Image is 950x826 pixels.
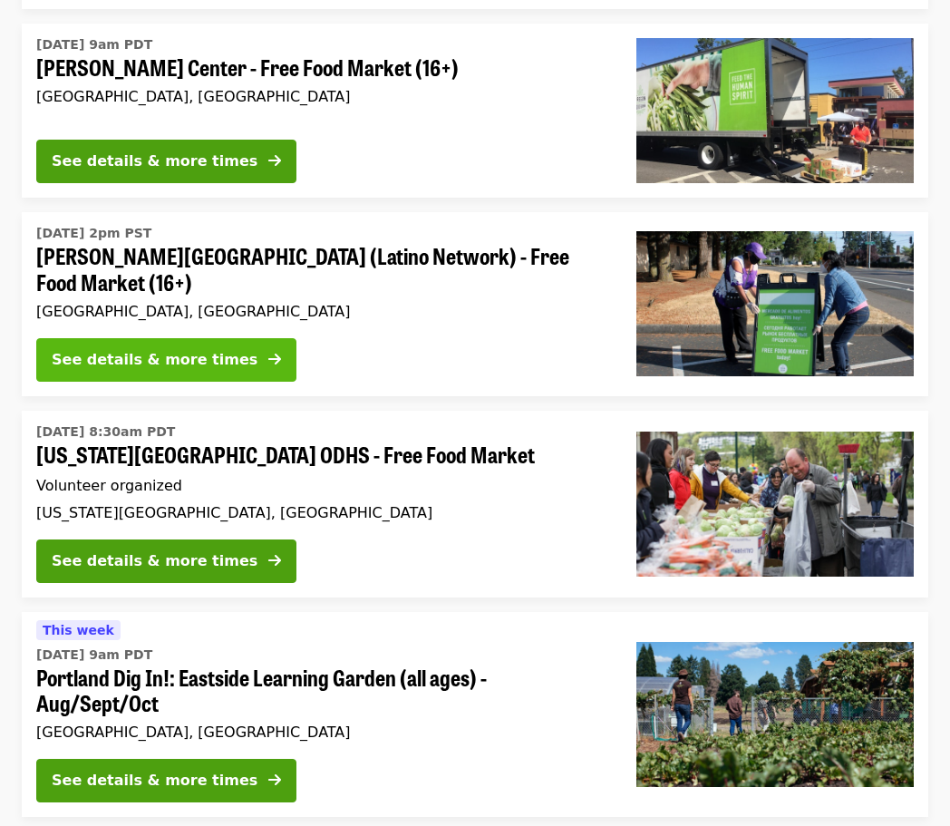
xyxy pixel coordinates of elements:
[36,423,175,442] time: [DATE] 8:30am PDT
[268,152,281,170] i: arrow-right icon
[36,477,182,494] span: Volunteer organized
[22,411,928,598] a: See details for "Oregon City ODHS - Free Food Market"
[36,504,607,521] div: [US_STATE][GEOGRAPHIC_DATA], [GEOGRAPHIC_DATA]
[36,243,607,296] span: [PERSON_NAME][GEOGRAPHIC_DATA] (Latino Network) - Free Food Market (16+)
[268,552,281,569] i: arrow-right icon
[36,665,607,717] span: Portland Dig In!: Eastside Learning Garden (all ages) - Aug/Sept/Oct
[36,35,152,54] time: [DATE] 9am PDT
[636,38,914,183] img: Ortiz Center - Free Food Market (16+) organized by Oregon Food Bank
[22,212,928,396] a: See details for "Rigler Elementary School (Latino Network) - Free Food Market (16+)"
[52,151,257,172] div: See details & more times
[36,759,296,802] button: See details & more times
[52,550,257,572] div: See details & more times
[22,24,928,198] a: See details for "Ortiz Center - Free Food Market (16+)"
[43,623,114,637] span: This week
[36,338,296,382] button: See details & more times
[22,612,928,818] a: See details for "Portland Dig In!: Eastside Learning Garden (all ages) - Aug/Sept/Oct"
[36,724,607,741] div: [GEOGRAPHIC_DATA], [GEOGRAPHIC_DATA]
[36,303,607,320] div: [GEOGRAPHIC_DATA], [GEOGRAPHIC_DATA]
[36,539,296,583] button: See details & more times
[636,642,914,787] img: Portland Dig In!: Eastside Learning Garden (all ages) - Aug/Sept/Oct organized by Oregon Food Bank
[636,432,914,577] img: Oregon City ODHS - Free Food Market organized by Oregon Food Bank
[36,646,152,665] time: [DATE] 9am PDT
[268,772,281,789] i: arrow-right icon
[52,770,257,792] div: See details & more times
[36,54,607,81] span: [PERSON_NAME] Center - Free Food Market (16+)
[636,231,914,376] img: Rigler Elementary School (Latino Network) - Free Food Market (16+) organized by Oregon Food Bank
[36,88,607,105] div: [GEOGRAPHIC_DATA], [GEOGRAPHIC_DATA]
[52,349,257,371] div: See details & more times
[36,224,151,243] time: [DATE] 2pm PST
[268,351,281,368] i: arrow-right icon
[36,442,607,468] span: [US_STATE][GEOGRAPHIC_DATA] ODHS - Free Food Market
[36,140,296,183] button: See details & more times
